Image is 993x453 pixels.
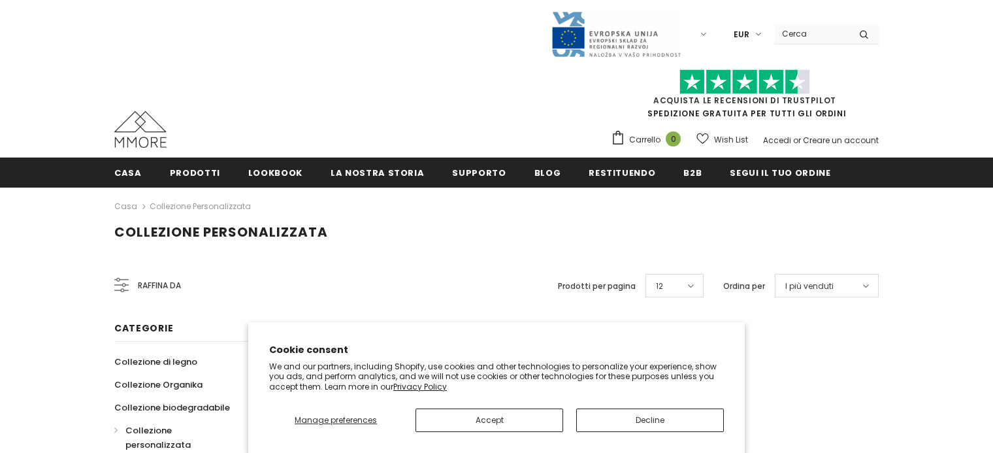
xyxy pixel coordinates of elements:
img: Fidati di Pilot Stars [679,69,810,95]
span: or [793,135,801,146]
input: Search Site [774,24,849,43]
span: Wish List [714,133,748,146]
span: Categorie [114,322,173,335]
a: Lookbook [248,158,302,187]
span: Lookbook [248,167,302,179]
button: Accept [415,409,563,432]
span: Collezione Organika [114,378,203,391]
a: Prodotti [170,158,220,187]
label: Ordina per [723,280,765,293]
p: We and our partners, including Shopify, use cookies and other technologies to personalize your ex... [269,361,724,392]
span: Segui il tuo ordine [730,167,830,179]
a: Carrello 0 [611,130,687,150]
button: Manage preferences [269,409,402,432]
a: supporto [452,158,506,187]
span: EUR [734,28,749,41]
a: Casa [114,158,142,187]
span: La nostra storia [331,167,424,179]
a: Creare un account [803,135,879,146]
img: Javni Razpis [551,10,681,58]
span: supporto [452,167,506,179]
span: Raffina da [138,278,181,293]
span: B2B [683,167,702,179]
span: Collezione biodegradabile [114,401,230,414]
a: Blog [534,158,561,187]
span: Blog [534,167,561,179]
span: Collezione personalizzata [125,424,191,451]
span: I più venduti [785,280,834,293]
a: Collezione biodegradabile [114,396,230,419]
a: Collezione di legno [114,350,197,373]
a: Wish List [696,128,748,151]
a: Restituendo [589,158,655,187]
a: Accedi [763,135,791,146]
span: 12 [656,280,663,293]
a: Acquista le recensioni di TrustPilot [653,95,836,106]
span: Restituendo [589,167,655,179]
span: Collezione di legno [114,356,197,368]
span: Carrello [629,133,660,146]
button: Decline [576,409,724,432]
img: Casi MMORE [114,111,167,148]
span: Collezione personalizzata [114,223,328,241]
a: B2B [683,158,702,187]
span: Manage preferences [295,414,377,426]
a: Casa [114,199,137,214]
span: Casa [114,167,142,179]
span: 0 [666,131,681,146]
a: Collezione Organika [114,373,203,396]
a: Privacy Policy [393,381,447,392]
a: Javni Razpis [551,28,681,39]
a: Segui il tuo ordine [730,158,830,187]
a: Collezione personalizzata [150,201,251,212]
span: SPEDIZIONE GRATUITA PER TUTTI GLI ORDINI [611,75,879,119]
h2: Cookie consent [269,343,724,357]
span: Prodotti [170,167,220,179]
a: La nostra storia [331,158,424,187]
label: Prodotti per pagina [558,280,636,293]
